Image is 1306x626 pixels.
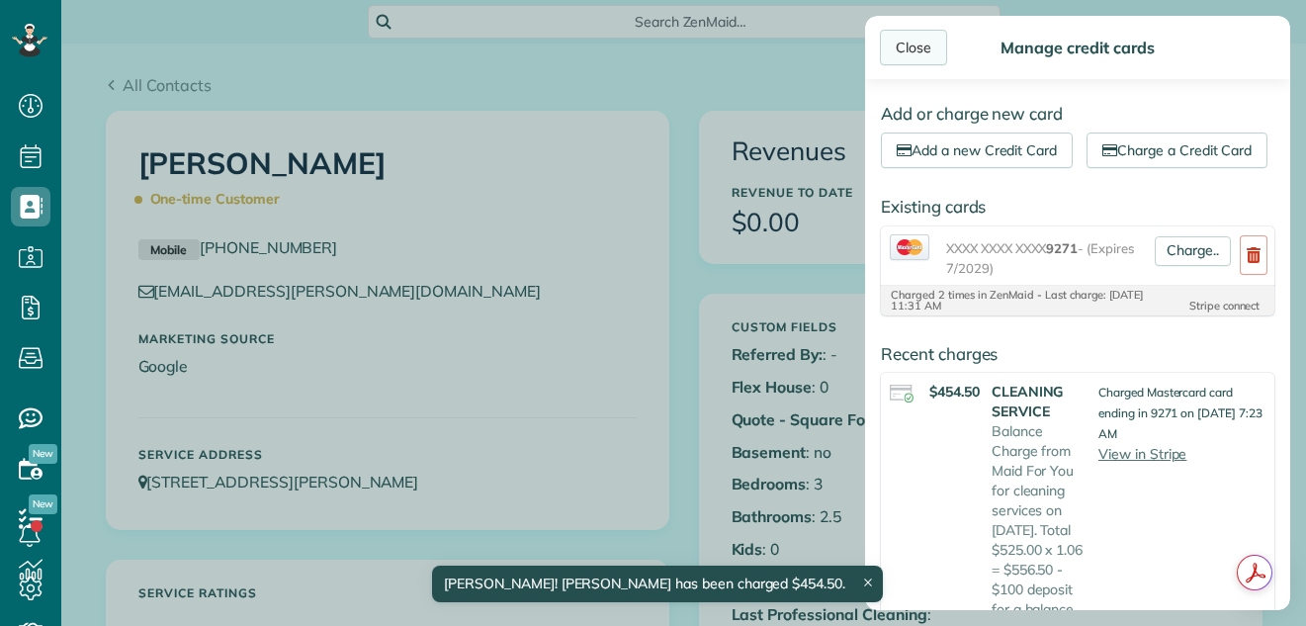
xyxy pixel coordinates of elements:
h4: Existing cards [881,198,1274,216]
div: Manage credit cards [995,38,1160,57]
strong: CLEANING SERVICE [992,382,1088,421]
h4: Recent charges [881,345,1274,363]
strong: $454.50 [929,383,980,401]
div: Charged 2 times in ZenMaid - Last charge: [DATE] 11:31 AM [891,290,1145,312]
div: [PERSON_NAME]! [PERSON_NAME] has been charged $454.50. [432,566,883,602]
span: New [29,494,57,514]
a: View in Stripe [1098,445,1186,463]
img: icon_credit_card_success-27c2c4fc500a7f1a58a13ef14842cb958d03041fefb464fd2e53c949a5770e83.png [890,385,914,402]
small: Charged Mastercard card ending in 9271 on [DATE] 7:23 AM [1098,385,1262,441]
a: Charge.. [1155,236,1231,266]
a: Add a new Credit Card [881,133,1073,168]
span: 9271 [1046,240,1078,256]
div: Stripe connect [1148,301,1260,312]
div: Close [880,30,947,65]
h4: Add or charge new card [881,105,1274,123]
span: XXXX XXXX XXXX - (Expires 7/2029) [946,238,1147,278]
a: Charge a Credit Card [1087,133,1267,168]
span: New [29,444,57,464]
